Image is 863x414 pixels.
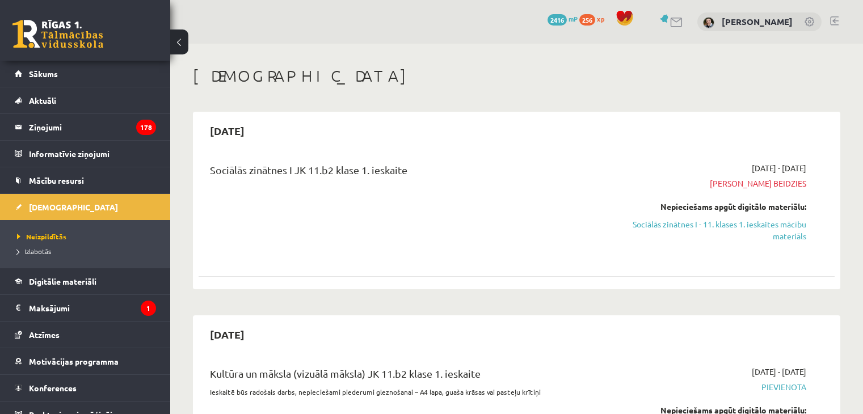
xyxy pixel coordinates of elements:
[15,167,156,193] a: Mācību resursi
[15,268,156,294] a: Digitālie materiāli
[703,17,714,28] img: Dita Maija Kalniņa-Rainska
[15,61,156,87] a: Sākums
[17,246,159,256] a: Izlabotās
[597,14,604,23] span: xp
[29,202,118,212] span: [DEMOGRAPHIC_DATA]
[17,232,66,241] span: Neizpildītās
[29,69,58,79] span: Sākums
[29,295,156,321] legend: Maksājumi
[619,381,806,393] span: Pievienota
[15,194,156,220] a: [DEMOGRAPHIC_DATA]
[12,20,103,48] a: Rīgas 1. Tālmācības vidusskola
[17,247,51,256] span: Izlabotās
[136,120,156,135] i: 178
[29,383,77,393] span: Konferences
[579,14,595,26] span: 256
[210,162,602,183] div: Sociālās zinātnes I JK 11.b2 klase 1. ieskaite
[193,66,840,86] h1: [DEMOGRAPHIC_DATA]
[15,295,156,321] a: Maksājumi1
[210,366,602,387] div: Kultūra un māksla (vizuālā māksla) JK 11.b2 klase 1. ieskaite
[29,175,84,185] span: Mācību resursi
[199,321,256,348] h2: [DATE]
[17,231,159,242] a: Neizpildītās
[619,178,806,189] span: [PERSON_NAME] beidzies
[619,201,806,213] div: Nepieciešams apgūt digitālo materiālu:
[29,95,56,105] span: Aktuāli
[15,322,156,348] a: Atzīmes
[15,114,156,140] a: Ziņojumi178
[210,387,602,397] p: Ieskaitē būs radošais darbs, nepieciešami piederumi gleznošanai – A4 lapa, guaša krāsas vai paste...
[15,348,156,374] a: Motivācijas programma
[199,117,256,144] h2: [DATE]
[15,141,156,167] a: Informatīvie ziņojumi
[548,14,578,23] a: 2416 mP
[29,329,60,340] span: Atzīmes
[569,14,578,23] span: mP
[29,276,96,286] span: Digitālie materiāli
[141,301,156,316] i: 1
[15,375,156,401] a: Konferences
[548,14,567,26] span: 2416
[29,356,119,366] span: Motivācijas programma
[752,162,806,174] span: [DATE] - [DATE]
[29,141,156,167] legend: Informatīvie ziņojumi
[15,87,156,113] a: Aktuāli
[722,16,793,27] a: [PERSON_NAME]
[579,14,610,23] a: 256 xp
[619,218,806,242] a: Sociālās zinātnes I - 11. klases 1. ieskaites mācību materiāls
[29,114,156,140] legend: Ziņojumi
[752,366,806,378] span: [DATE] - [DATE]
